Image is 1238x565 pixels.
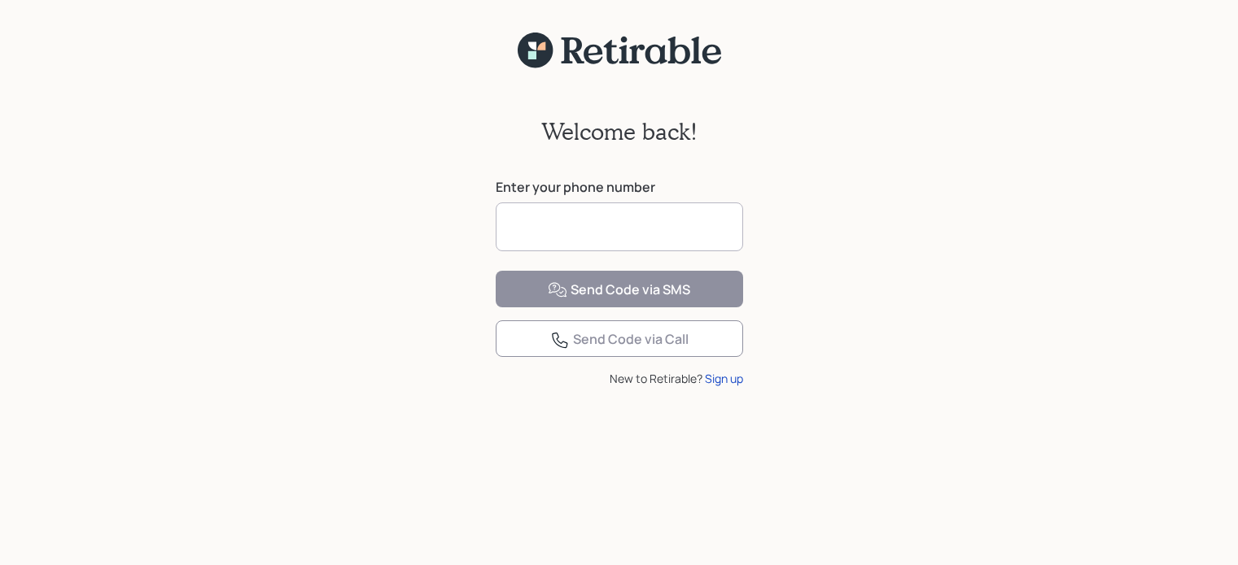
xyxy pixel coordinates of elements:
[548,280,690,300] div: Send Code via SMS
[705,370,743,387] div: Sign up
[496,320,743,357] button: Send Code via Call
[496,178,743,196] label: Enter your phone number
[496,370,743,387] div: New to Retirable?
[496,271,743,307] button: Send Code via SMS
[541,118,698,146] h2: Welcome back!
[550,330,689,350] div: Send Code via Call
